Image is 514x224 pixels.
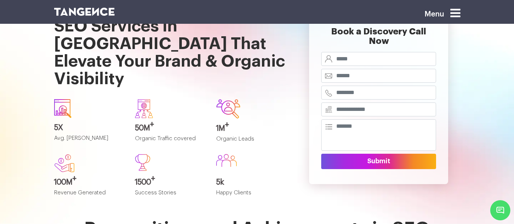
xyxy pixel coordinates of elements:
h3: 5X [54,124,124,132]
p: Organic Leads [216,136,286,148]
img: new.svg [54,154,75,172]
p: Success Stories [135,190,205,202]
p: Happy Clients [216,190,286,202]
p: Revenue Generated [54,190,124,202]
h3: 100M [54,178,124,186]
h3: 1500 [135,178,205,186]
h3: 1M [216,124,286,132]
sup: + [72,175,76,182]
img: Group-642.svg [216,99,240,119]
h3: 50M [135,124,205,132]
h3: 5k [216,178,286,186]
h2: Book a Discovery Call Now [321,27,436,52]
span: Chat Widget [490,200,510,220]
p: Organic Traffic covered [135,136,205,148]
sup: + [225,121,229,128]
button: Submit [321,154,436,169]
sup: + [151,175,155,182]
img: Group%20586.svg [216,154,237,167]
p: Avg. [PERSON_NAME] [54,135,124,148]
img: icon1.svg [54,99,72,118]
img: Group-640.svg [135,99,153,118]
img: logo SVG [54,8,115,16]
sup: + [150,121,154,128]
img: Path%20473.svg [135,154,150,171]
